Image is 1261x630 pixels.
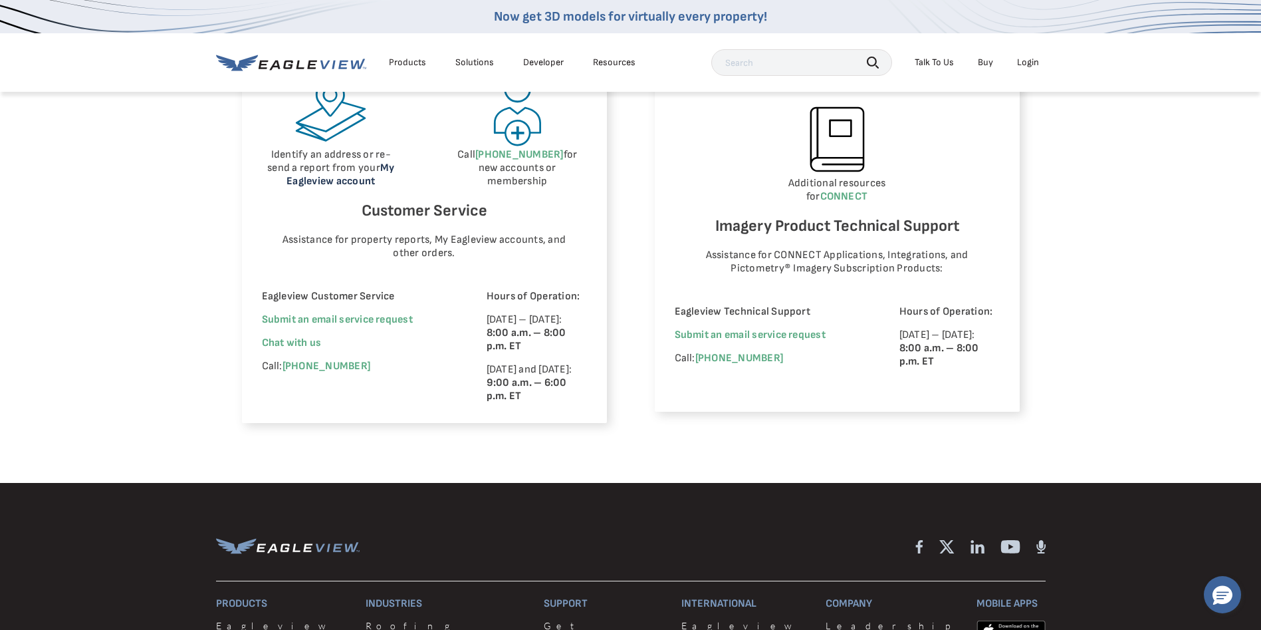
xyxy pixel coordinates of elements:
[523,57,564,69] a: Developer
[675,352,863,365] p: Call:
[275,234,574,260] p: Assistance for property reports, My Eagleview accounts, and other orders.
[915,57,954,69] div: Talk To Us
[283,360,370,373] a: [PHONE_NUMBER]
[487,377,567,402] strong: 9:00 a.m. – 6:00 p.m. ET
[262,337,322,349] span: Chat with us
[262,148,401,188] p: Identify an address or re-send a report from your
[389,57,426,69] div: Products
[487,363,587,403] p: [DATE] and [DATE]:
[826,597,960,610] h3: Company
[899,305,1000,319] p: Hours of Operation:
[675,214,1000,239] h6: Imagery Product Technical Support
[544,597,665,610] h3: Support
[487,327,566,353] strong: 8:00 a.m. – 8:00 p.m. ET
[899,342,979,368] strong: 8:00 a.m. – 8:00 p.m. ET
[820,190,868,203] a: CONNECT
[494,9,767,25] a: Now get 3D models for virtually every property!
[262,313,413,326] a: Submit an email service request
[287,162,394,188] a: My Eagleview account
[262,290,450,303] p: Eagleview Customer Service
[262,198,587,224] h6: Customer Service
[487,313,587,353] p: [DATE] – [DATE]:
[1017,57,1039,69] div: Login
[448,148,587,188] p: Call for new accounts or membership
[899,329,1000,369] p: [DATE] – [DATE]:
[675,177,1000,204] p: Additional resources for
[216,597,350,610] h3: Products
[978,57,993,69] a: Buy
[262,360,450,373] p: Call:
[675,305,863,319] p: Eagleview Technical Support
[675,329,826,341] a: Submit an email service request
[687,249,986,275] p: Assistance for CONNECT Applications, Integrations, and Pictometry® Imagery Subscription Products:
[487,290,587,303] p: Hours of Operation:
[455,57,494,69] div: Solutions
[1204,576,1241,613] button: Hello, have a question? Let’s chat.
[711,49,892,76] input: Search
[366,597,528,610] h3: Industries
[695,352,783,365] a: [PHONE_NUMBER]
[681,597,810,610] h3: International
[475,148,563,161] a: [PHONE_NUMBER]
[976,597,1046,610] h3: Mobile Apps
[593,57,635,69] div: Resources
